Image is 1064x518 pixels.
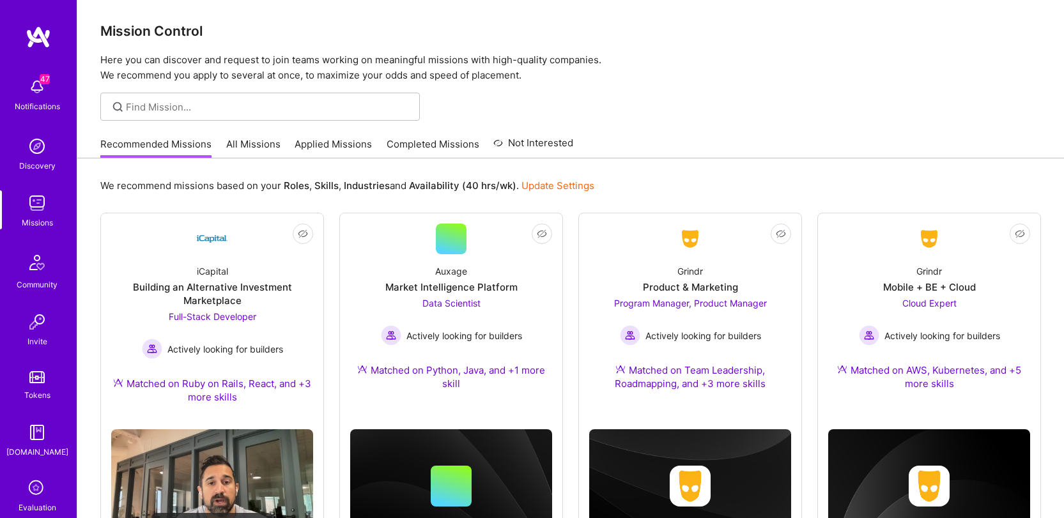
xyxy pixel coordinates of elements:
div: Evaluation [19,501,56,514]
i: icon EyeClosed [776,229,786,239]
img: teamwork [24,190,50,216]
div: Market Intelligence Platform [385,280,518,294]
img: Ateam Purple Icon [837,364,847,374]
img: Actively looking for builders [142,339,162,359]
img: Company Logo [675,227,705,250]
img: Company Logo [914,227,944,250]
span: Cloud Expert [902,298,957,309]
img: Company logo [909,466,950,507]
img: tokens [29,371,45,383]
input: Find Mission... [126,100,410,114]
div: Community [17,278,58,291]
div: iCapital [197,264,228,278]
div: Matched on Python, Java, and +1 more skill [350,363,552,390]
p: We recommend missions based on your , , and . [100,179,594,192]
span: Data Scientist [422,298,481,309]
img: logo [26,26,51,49]
i: icon EyeClosed [1015,229,1025,239]
img: Invite [24,309,50,335]
a: Update Settings [521,179,594,192]
img: guide book [24,420,50,445]
a: Company LogoGrindrMobile + BE + CloudCloud Expert Actively looking for buildersActively looking f... [828,224,1030,406]
img: discovery [24,133,50,159]
i: icon EyeClosed [298,229,308,239]
div: Matched on AWS, Kubernetes, and +5 more skills [828,363,1030,390]
div: Notifications [15,100,60,113]
img: Ateam Purple Icon [615,364,626,374]
a: AuxageMarket Intelligence PlatformData Scientist Actively looking for buildersActively looking fo... [350,224,552,406]
div: Mobile + BE + Cloud [883,280,976,294]
img: Actively looking for builders [381,325,401,346]
img: Actively looking for builders [620,325,640,346]
b: Industries [344,179,390,192]
div: Matched on Ruby on Rails, React, and +3 more skills [111,377,313,404]
h3: Mission Control [100,23,1041,39]
a: Recommended Missions [100,137,212,158]
span: Actively looking for builders [167,342,283,356]
div: Grindr [677,264,703,278]
img: bell [24,74,50,100]
a: Not Interested [493,135,573,158]
span: Actively looking for builders [406,329,522,342]
p: Here you can discover and request to join teams working on meaningful missions with high-quality ... [100,52,1041,83]
div: Tokens [24,388,50,402]
div: Matched on Team Leadership, Roadmapping, and +3 more skills [589,363,791,390]
div: Missions [22,216,53,229]
span: Actively looking for builders [645,329,761,342]
img: Ateam Purple Icon [113,377,123,388]
a: Completed Missions [387,137,479,158]
div: Grindr [916,264,942,278]
a: Company LogoGrindrProduct & MarketingProgram Manager, Product Manager Actively looking for builde... [589,224,791,406]
div: Invite [27,335,47,348]
span: 47 [40,74,50,84]
span: Full-Stack Developer [169,311,256,322]
b: Roles [284,179,309,192]
img: Community [22,247,52,278]
div: Auxage [435,264,467,278]
span: Program Manager, Product Manager [614,298,767,309]
i: icon SelectionTeam [25,476,49,501]
img: Company logo [670,466,711,507]
span: Actively looking for builders [884,329,1000,342]
i: icon EyeClosed [537,229,547,239]
img: Company Logo [197,224,227,254]
i: icon SearchGrey [111,100,125,114]
b: Skills [314,179,339,192]
div: Discovery [19,159,56,172]
div: Product & Marketing [643,280,738,294]
div: [DOMAIN_NAME] [6,445,68,459]
a: All Missions [226,137,281,158]
b: Availability (40 hrs/wk) [409,179,516,192]
img: Ateam Purple Icon [357,364,367,374]
a: Applied Missions [295,137,372,158]
div: Building an Alternative Investment Marketplace [111,280,313,307]
img: Actively looking for builders [859,325,879,346]
a: Company LogoiCapitalBuilding an Alternative Investment MarketplaceFull-Stack Developer Actively l... [111,224,313,419]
